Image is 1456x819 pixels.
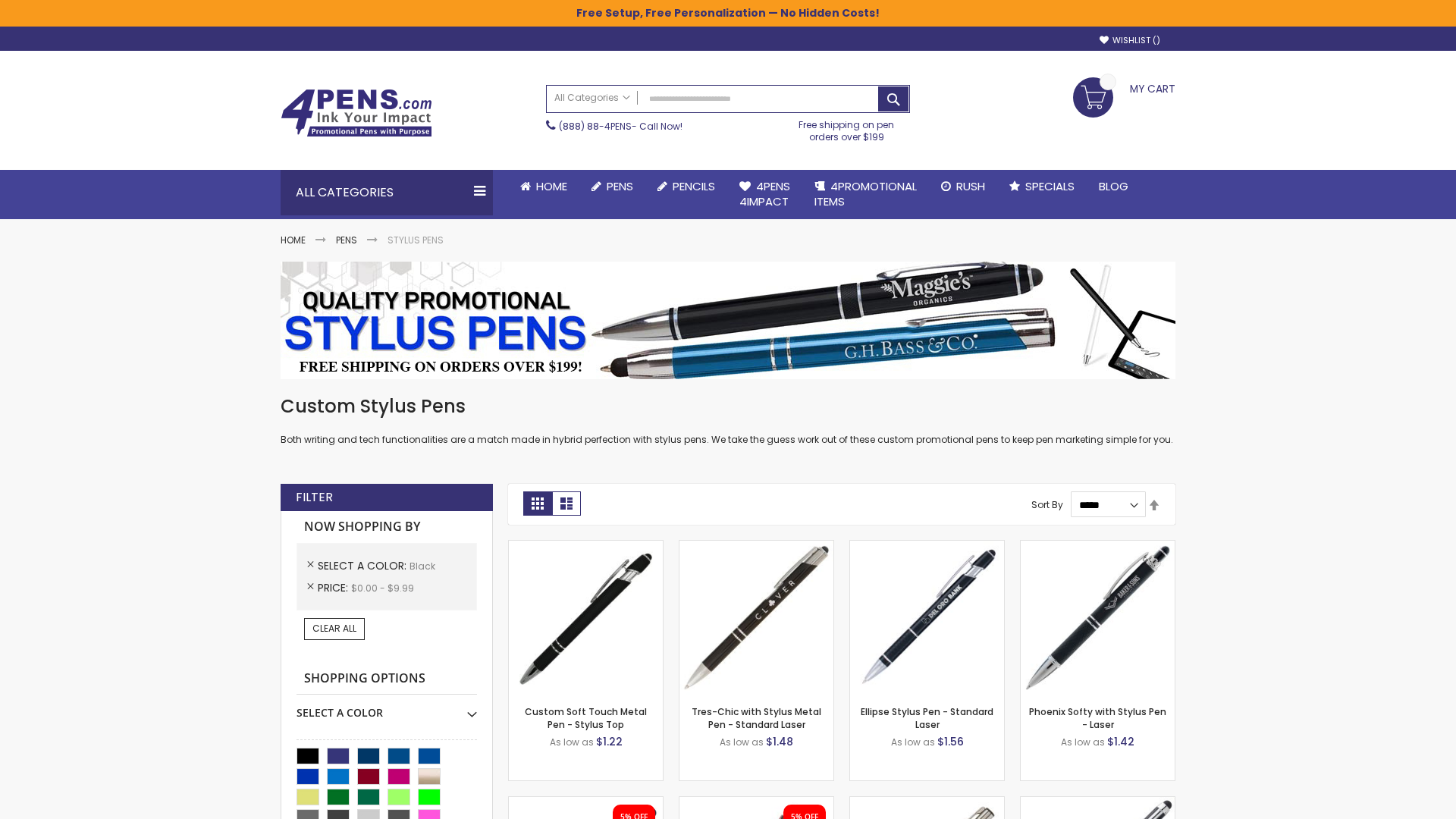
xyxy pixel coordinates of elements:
[739,178,790,209] span: 4Pens 4impact
[1021,541,1175,695] img: Phoenix Softy with Stylus Pen - Laser-Black
[297,511,477,543] strong: Now Shopping by
[673,178,715,194] span: Pencils
[1061,736,1105,748] span: As low as
[508,170,579,203] a: Home
[1021,540,1175,553] a: Phoenix Softy with Stylus Pen - Laser-Black
[929,170,997,203] a: Rush
[679,540,833,553] a: Tres-Chic with Stylus Metal Pen - Standard Laser-Black
[861,705,993,730] a: Ellipse Stylus Pen - Standard Laser
[692,705,821,730] a: Tres-Chic with Stylus Metal Pen - Standard Laser
[388,234,444,246] strong: Stylus Pens
[281,394,1175,419] h1: Custom Stylus Pens
[281,89,432,137] img: 4Pens Custom Pens and Promotional Products
[1099,178,1128,194] span: Blog
[281,170,493,215] div: All Categories
[559,120,682,133] span: - Call Now!
[523,491,552,516] strong: Grid
[579,170,645,203] a: Pens
[645,170,727,203] a: Pencils
[997,170,1087,203] a: Specials
[1107,734,1134,749] span: $1.42
[304,618,365,639] a: Clear All
[850,540,1004,553] a: Ellipse Stylus Pen - Standard Laser-Black
[351,582,414,595] span: $0.00 - $9.99
[296,489,333,506] strong: Filter
[1087,170,1141,203] a: Blog
[850,796,1004,809] a: Tres-Chic Touch Pen - Standard Laser-Black
[1021,796,1175,809] a: Metal Twist Promo Stylus Pen-Black
[509,540,663,553] a: Custom Soft Touch Stylus Pen-Black
[336,234,357,246] a: Pens
[550,736,594,748] span: As low as
[1031,498,1063,511] label: Sort By
[297,695,477,720] div: Select A Color
[281,262,1175,379] img: Stylus Pens
[409,560,435,573] span: Black
[783,113,911,143] div: Free shipping on pen orders over $199
[891,736,935,748] span: As low as
[1100,35,1160,46] a: Wishlist
[559,120,632,133] a: (888) 88-4PENS
[766,734,793,749] span: $1.48
[596,734,623,749] span: $1.22
[547,86,638,111] a: All Categories
[536,178,567,194] span: Home
[509,796,663,809] a: Custom Recycled Fleetwood MonoChrome Stylus Satin Soft Touch Gel Pen-Black
[318,558,409,573] span: Select A Color
[281,394,1175,447] div: Both writing and tech functionalities are a match made in hybrid perfection with stylus pens. We ...
[554,92,630,104] span: All Categories
[318,580,351,595] span: Price
[1025,178,1075,194] span: Specials
[607,178,633,194] span: Pens
[679,541,833,695] img: Tres-Chic with Stylus Metal Pen - Standard Laser-Black
[312,622,356,635] span: Clear All
[509,541,663,695] img: Custom Soft Touch Stylus Pen-Black
[297,663,477,695] strong: Shopping Options
[956,178,985,194] span: Rush
[802,170,929,219] a: 4PROMOTIONALITEMS
[727,170,802,219] a: 4Pens4impact
[850,541,1004,695] img: Ellipse Stylus Pen - Standard Laser-Black
[814,178,917,209] span: 4PROMOTIONAL ITEMS
[1029,705,1166,730] a: Phoenix Softy with Stylus Pen - Laser
[525,705,647,730] a: Custom Soft Touch Metal Pen - Stylus Top
[720,736,764,748] span: As low as
[281,234,306,246] a: Home
[679,796,833,809] a: Custom Lexi Rose Gold Stylus Soft Touch Recycled Aluminum Pen-Black
[937,734,964,749] span: $1.56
